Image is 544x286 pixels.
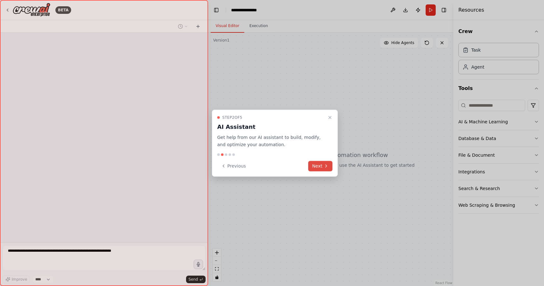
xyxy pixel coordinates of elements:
[217,161,250,171] button: Previous
[222,115,242,120] span: Step 2 of 5
[326,114,334,121] button: Close walkthrough
[212,6,221,14] button: Hide left sidebar
[217,123,325,132] h3: AI Assistant
[217,134,325,149] p: Get help from our AI assistant to build, modify, and optimize your automation.
[308,161,332,171] button: Next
